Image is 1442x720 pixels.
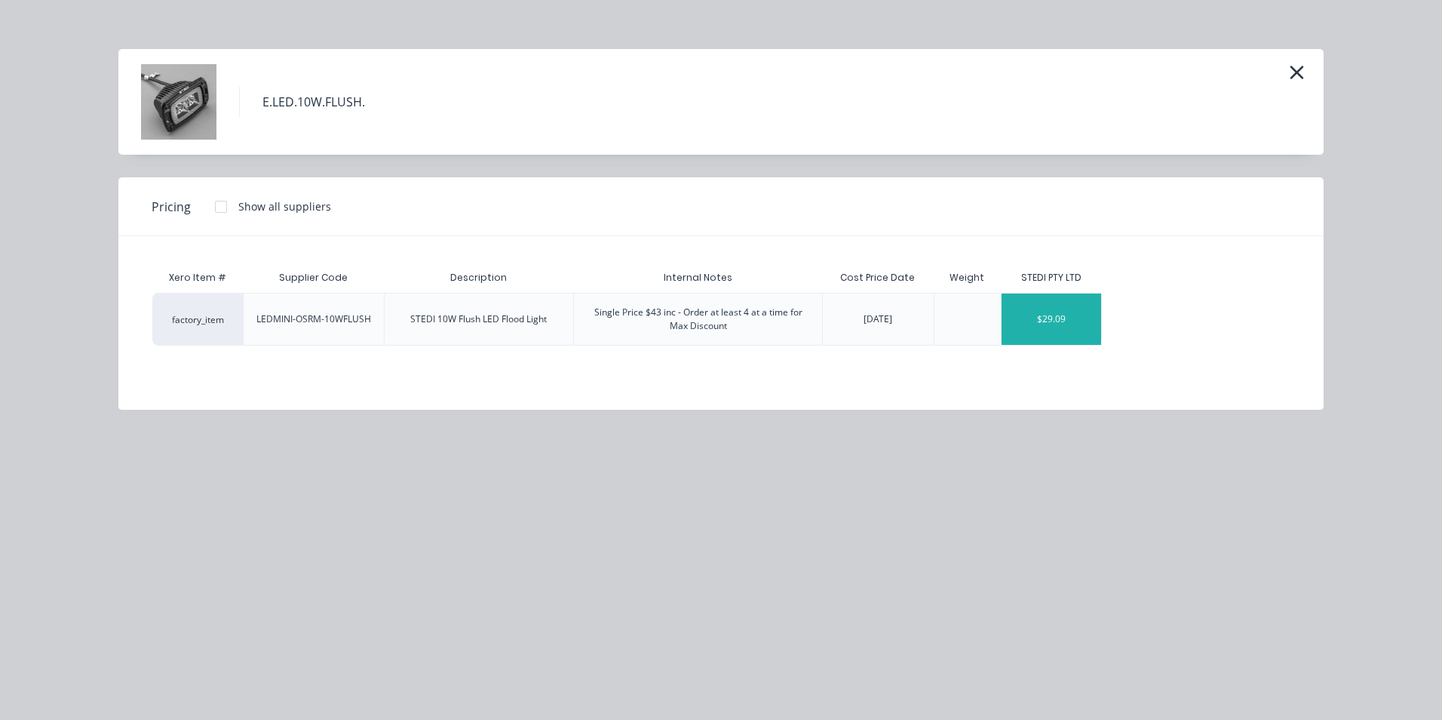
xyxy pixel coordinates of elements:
[410,312,547,326] div: STEDI 10W Flush LED Flood Light
[238,198,331,214] div: Show all suppliers
[1021,271,1081,285] div: STEDI PTY LTD
[937,259,996,297] div: Weight
[267,259,360,297] div: Supplier Code
[152,198,191,216] span: Pricing
[152,263,243,293] div: Xero Item #
[652,259,744,297] div: Internal Notes
[262,93,365,111] div: E.LED.10W.FLUSH.
[152,293,243,346] div: factory_item
[141,64,216,140] img: E.LED.10W.FLUSH.
[828,259,927,297] div: Cost Price Date
[864,312,892,326] div: [DATE]
[256,312,371,326] div: LEDMINI-OSRM-10WFLUSH
[586,306,810,333] div: Single Price $43 inc - Order at least 4 at a time for Max Discount
[1002,294,1102,345] div: $29.09
[438,259,519,297] div: Description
